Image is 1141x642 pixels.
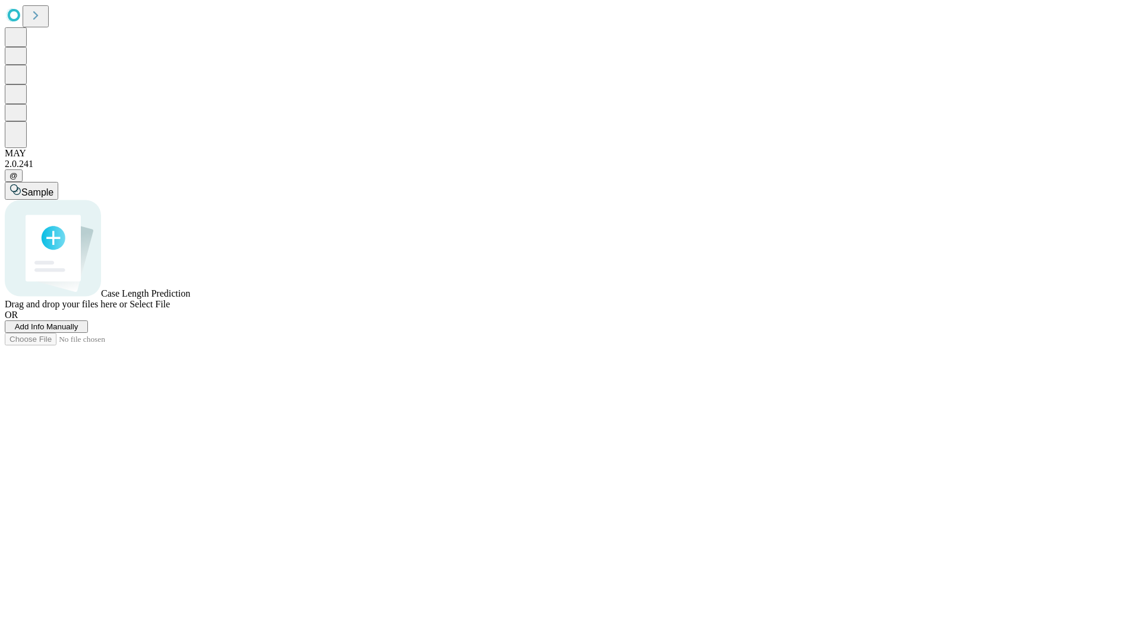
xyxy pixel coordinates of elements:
button: Sample [5,182,58,200]
div: 2.0.241 [5,159,1136,169]
span: Case Length Prediction [101,288,190,298]
button: Add Info Manually [5,320,88,333]
span: Sample [21,187,53,197]
span: Drag and drop your files here or [5,299,127,309]
span: @ [10,171,18,180]
span: Select File [130,299,170,309]
button: @ [5,169,23,182]
span: OR [5,310,18,320]
div: MAY [5,148,1136,159]
span: Add Info Manually [15,322,78,331]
